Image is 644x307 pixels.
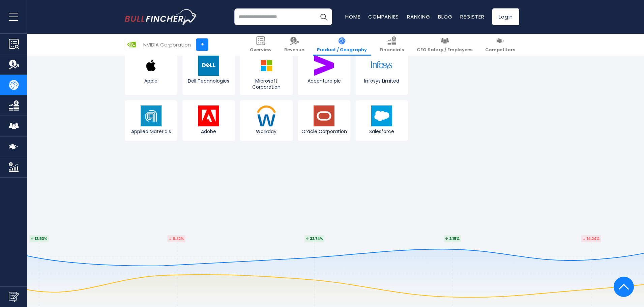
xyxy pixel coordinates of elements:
img: INFY logo [371,55,392,76]
span: Adobe [184,128,233,134]
a: Competitors [481,34,519,56]
a: Infosys Limited [356,50,408,95]
a: Oracle Corporation [298,100,350,141]
a: Ranking [407,13,430,20]
a: Microsoft Corporation [240,50,292,95]
span: Oracle Corporation [300,128,349,134]
span: Applied Materials [126,128,175,134]
button: Search [315,8,332,25]
a: Dell Technologies [182,50,235,95]
img: ADBE logo [198,105,219,126]
span: Microsoft Corporation [242,78,291,90]
img: NVDA logo [125,38,138,51]
img: WDAY logo [256,105,277,126]
a: Blog [438,13,452,20]
img: bullfincher logo [125,9,197,25]
img: DELL logo [198,55,219,76]
img: ACN logo [314,55,334,76]
a: CEO Salary / Employees [413,34,476,56]
a: Financials [376,34,408,56]
span: Workday [242,128,291,134]
span: Salesforce [357,128,406,134]
a: Overview [246,34,275,56]
span: Competitors [485,47,515,53]
a: Adobe [182,100,235,141]
img: ORCL logo [314,105,334,126]
span: Revenue [284,47,304,53]
img: CRM logo [371,105,392,126]
span: Apple [126,78,175,84]
a: Revenue [280,34,308,56]
a: Apple [125,50,177,95]
a: Companies [368,13,399,20]
a: + [196,38,208,51]
span: Overview [250,47,271,53]
a: Product / Geography [313,34,371,56]
span: CEO Salary / Employees [417,47,472,53]
span: Infosys Limited [357,78,406,84]
a: Workday [240,100,292,141]
a: Login [492,8,519,25]
span: Accenture plc [300,78,349,84]
div: NVIDIA Corporation [143,41,191,49]
img: AMAT logo [141,105,162,126]
a: Go to homepage [125,9,197,25]
a: Accenture plc [298,50,350,95]
span: Product / Geography [317,47,367,53]
img: AAPL logo [141,55,162,76]
span: Dell Technologies [184,78,233,84]
a: Home [345,13,360,20]
a: Applied Materials [125,100,177,141]
img: MSFT logo [256,55,277,76]
a: Register [460,13,484,20]
span: Financials [380,47,404,53]
a: Salesforce [356,100,408,141]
